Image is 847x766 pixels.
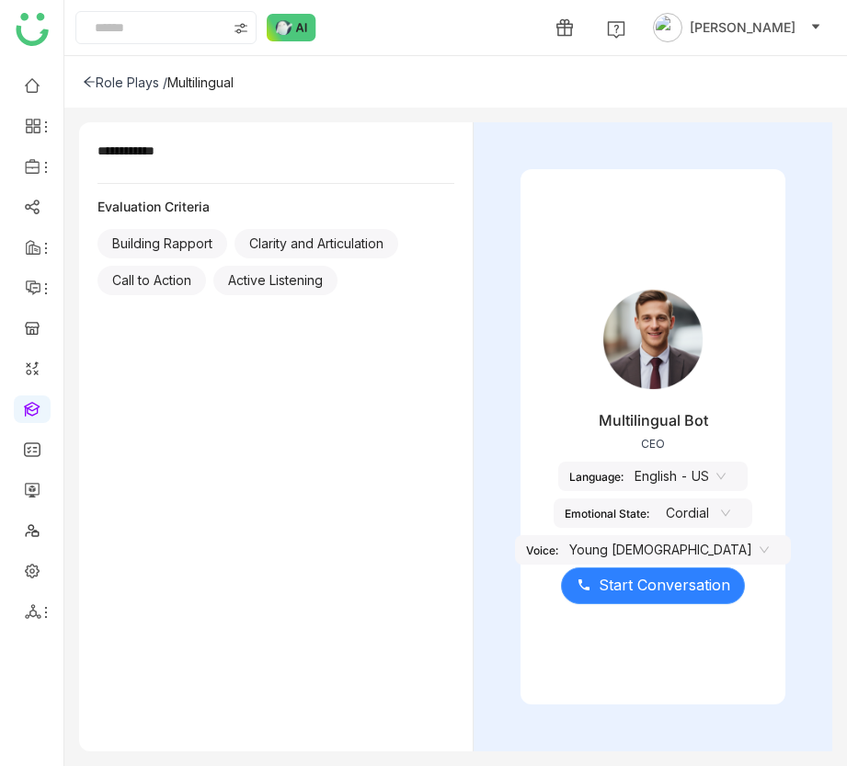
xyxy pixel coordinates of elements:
div: Evaluation Criteria [97,199,454,214]
button: Start Conversation [561,567,745,604]
span: Start Conversation [599,574,730,597]
div: CEO [641,437,665,451]
div: Role Plays / [83,74,167,90]
div: Multilingual Bot [599,411,708,429]
img: search-type.svg [234,21,248,36]
img: logo [16,13,49,46]
img: young_male.png [596,282,710,396]
div: Multilingual [167,74,234,90]
nz-select-item: English - US [635,463,726,490]
span: [PERSON_NAME] [690,17,795,38]
img: avatar [653,13,682,42]
div: Clarity and Articulation [235,229,398,258]
div: Building Rapport [97,229,227,258]
nz-select-item: Cordial [660,499,730,527]
img: help.svg [607,20,625,39]
div: Language: [569,470,624,484]
div: Active Listening [213,266,338,295]
button: [PERSON_NAME] [649,13,825,42]
div: Call to Action [97,266,206,295]
nz-select-item: Young Male [569,536,769,564]
div: Emotional State: [565,507,649,520]
img: ask-buddy-normal.svg [267,14,316,41]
